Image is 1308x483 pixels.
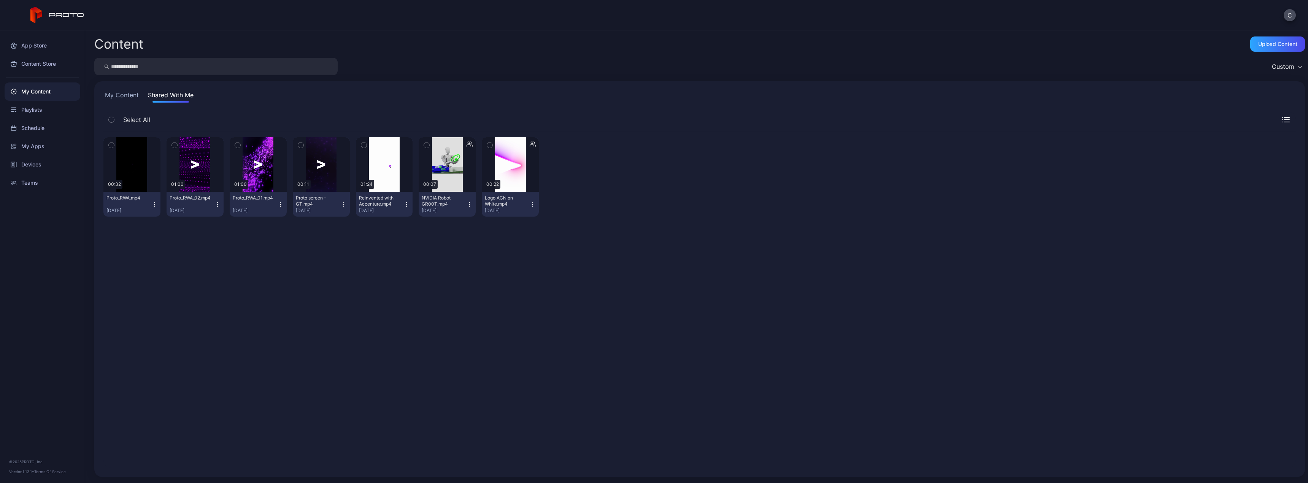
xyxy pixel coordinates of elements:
div: NVIDIA Robot GR00T.mp4 [422,195,464,207]
a: Terms Of Service [34,469,66,474]
div: Upload Content [1258,41,1297,47]
button: My Content [103,90,140,103]
div: Content [94,38,143,51]
div: Proto_RWA_02.mp4 [170,195,211,201]
button: Shared With Me [146,90,195,103]
button: Proto screen - GT.mp4[DATE] [293,192,350,217]
a: Schedule [5,119,80,137]
div: Reinvented with Accenture.mp4 [359,195,401,207]
a: Content Store [5,55,80,73]
div: [DATE] [359,207,404,214]
a: Devices [5,155,80,174]
div: [DATE] [422,207,467,214]
a: Teams [5,174,80,192]
div: Proto_RWA_01.mp4 [233,195,275,201]
a: My Content [5,82,80,101]
div: [DATE] [485,207,530,214]
span: Version 1.13.1 • [9,469,34,474]
a: Playlists [5,101,80,119]
div: Proto screen - GT.mp4 [296,195,338,207]
div: [DATE] [170,207,214,214]
div: [DATE] [296,207,341,214]
a: My Apps [5,137,80,155]
div: [DATE] [233,207,278,214]
button: Proto_RWA_01.mp4[DATE] [230,192,287,217]
button: Proto_RWA.mp4[DATE] [103,192,160,217]
button: Proto_RWA_02.mp4[DATE] [167,192,224,217]
button: Upload Content [1250,36,1305,52]
div: [DATE] [106,207,151,214]
button: Logo ACN on White.mp4[DATE] [482,192,539,217]
button: NVIDIA Robot GR00T.mp4[DATE] [419,192,476,217]
span: Select All [123,115,150,124]
a: App Store [5,36,80,55]
div: Logo ACN on White.mp4 [485,195,527,207]
div: Custom [1272,63,1294,70]
div: Proto_RWA.mp4 [106,195,148,201]
button: Reinvented with Accenture.mp4[DATE] [356,192,413,217]
div: © 2025 PROTO, Inc. [9,459,76,465]
button: Custom [1268,58,1305,75]
button: C [1284,9,1296,21]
